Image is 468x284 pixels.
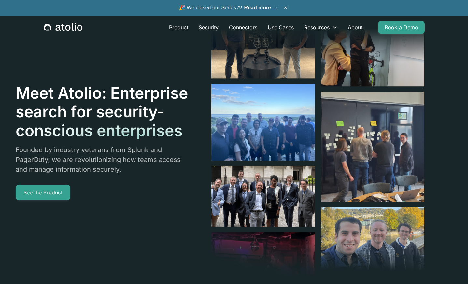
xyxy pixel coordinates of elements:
[282,4,290,11] button: ×
[193,21,224,34] a: Security
[378,21,425,34] a: Book a Demo
[16,84,189,140] h1: Meet Atolio: Enterprise search for security-conscious enterprises
[211,166,315,227] img: image
[16,145,189,174] p: Founded by industry veterans from Splunk and PagerDuty, we are revolutionizing how teams access a...
[435,253,468,284] iframe: Chat Widget
[179,4,278,12] span: 🎉 We closed our Series A!
[44,23,82,32] a: home
[16,185,70,200] a: See the Product
[343,21,368,34] a: About
[299,21,343,34] div: Resources
[224,21,262,34] a: Connectors
[321,207,424,283] img: image
[244,5,278,10] a: Read more →
[304,23,330,31] div: Resources
[321,92,424,202] img: image
[164,21,193,34] a: Product
[262,21,299,34] a: Use Cases
[211,84,315,161] img: image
